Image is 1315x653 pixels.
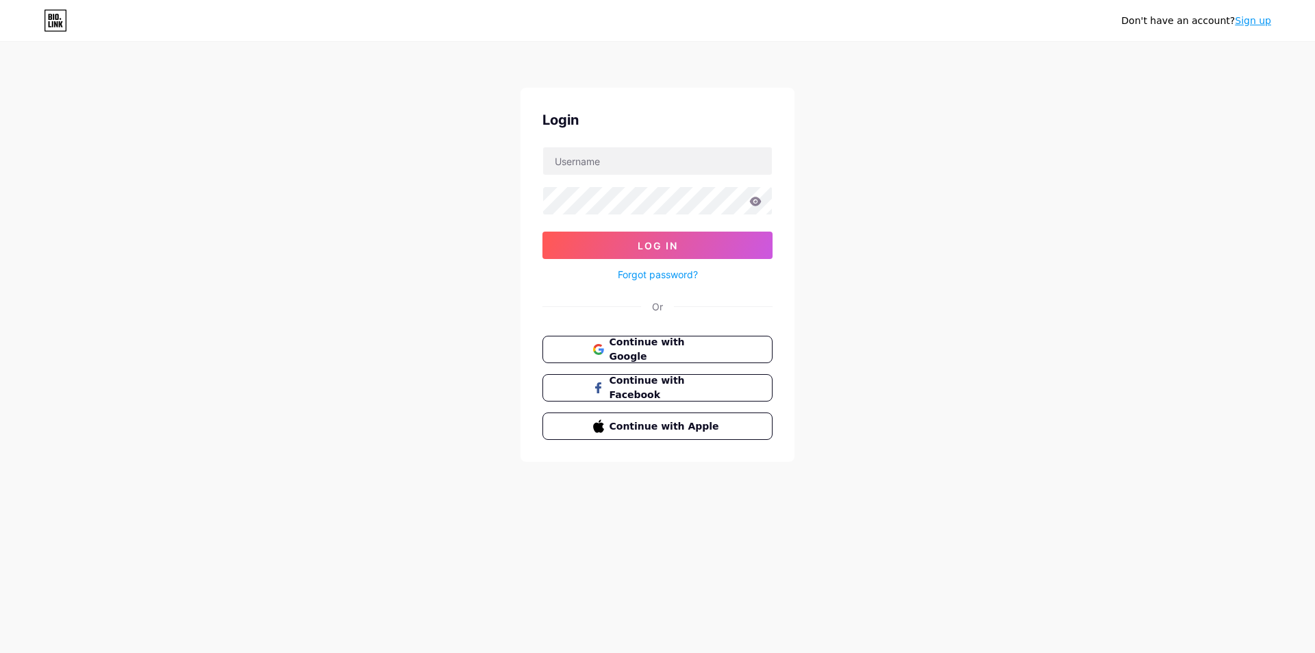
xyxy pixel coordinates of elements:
[652,299,663,314] div: Or
[542,374,773,402] button: Continue with Facebook
[610,419,723,434] span: Continue with Apple
[543,147,772,175] input: Username
[610,335,723,364] span: Continue with Google
[638,240,678,251] span: Log In
[610,373,723,402] span: Continue with Facebook
[542,110,773,130] div: Login
[542,336,773,363] button: Continue with Google
[1121,14,1271,28] div: Don't have an account?
[542,232,773,259] button: Log In
[618,267,698,282] a: Forgot password?
[542,412,773,440] button: Continue with Apple
[1235,15,1271,26] a: Sign up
